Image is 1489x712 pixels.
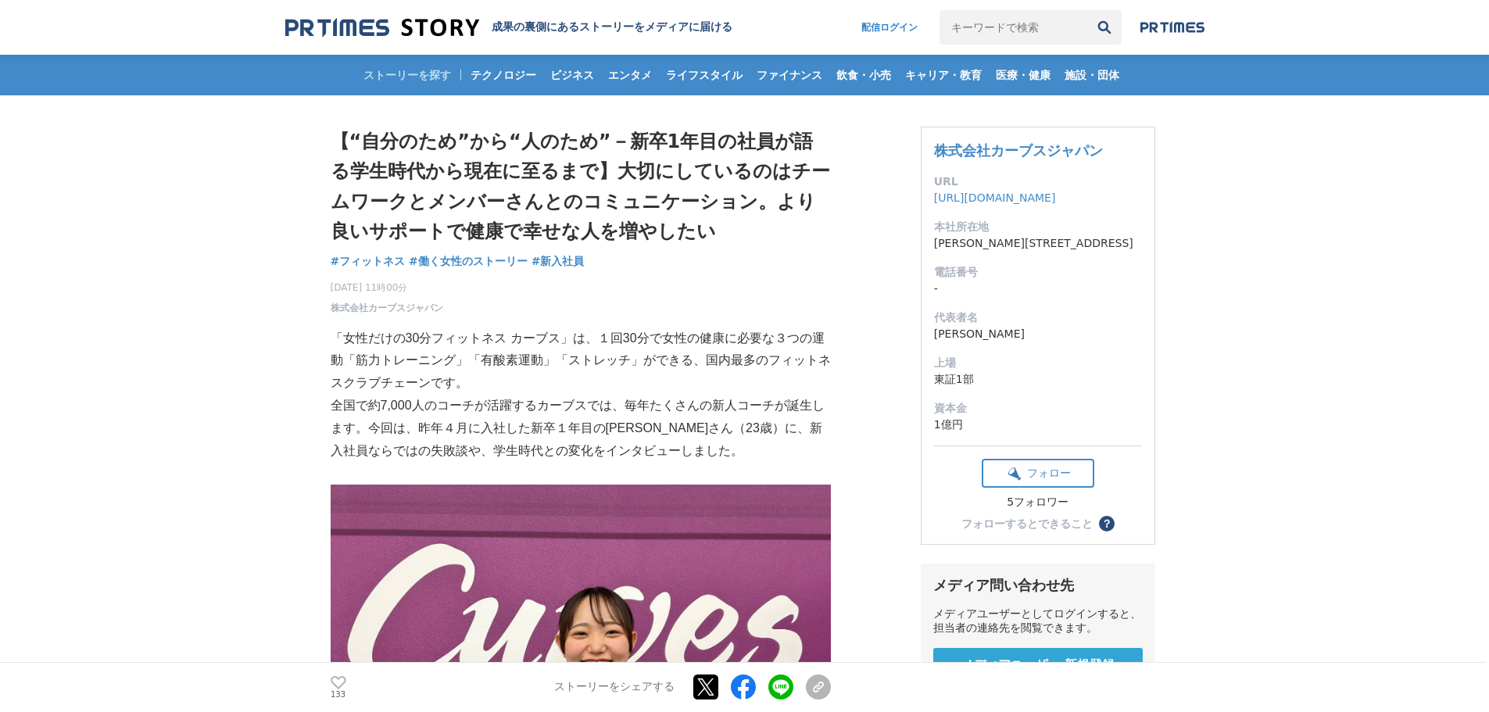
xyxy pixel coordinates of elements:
span: ビジネス [544,68,600,82]
div: メディア問い合わせ先 [933,576,1143,595]
input: キーワードで検索 [940,10,1087,45]
span: 施設・団体 [1058,68,1126,82]
h1: 【“自分のため”から“人のため”－新卒1年目の社員が語る学生時代から現在に至るまで】大切にしているのはチームワークとメンバーさんとのコミュニケーション。より良いサポートで健康で幸せな人を増やしたい [331,127,831,247]
span: #新入社員 [532,254,585,268]
h2: 成果の裏側にあるストーリーをメディアに届ける [492,20,732,34]
span: ファイナンス [750,68,829,82]
a: 施設・団体 [1058,55,1126,95]
a: [URL][DOMAIN_NAME] [934,191,1056,204]
dd: - [934,281,1142,297]
span: メディアユーザー 新規登録 [961,657,1115,674]
span: テクノロジー [464,68,542,82]
a: #フィットネス [331,253,406,270]
a: #新入社員 [532,253,585,270]
a: キャリア・教育 [899,55,988,95]
a: 成果の裏側にあるストーリーをメディアに届ける 成果の裏側にあるストーリーをメディアに届ける [285,17,732,38]
button: 検索 [1087,10,1122,45]
a: 株式会社カーブスジャパン [934,142,1103,159]
dt: 代表者名 [934,309,1142,326]
dt: 上場 [934,355,1142,371]
button: フォロー [982,459,1094,488]
p: 133 [331,691,346,699]
dt: URL [934,174,1142,190]
a: 飲食・小売 [830,55,897,95]
div: フォローするとできること [961,518,1093,529]
span: 飲食・小売 [830,68,897,82]
div: 5フォロワー [982,496,1094,510]
dt: 資本金 [934,400,1142,417]
a: エンタメ [602,55,658,95]
div: メディアユーザーとしてログインすると、担当者の連絡先を閲覧できます。 [933,607,1143,635]
a: メディアユーザー 新規登録 無料 [933,648,1143,697]
dt: 本社所在地 [934,219,1142,235]
dd: [PERSON_NAME][STREET_ADDRESS] [934,235,1142,252]
a: ビジネス [544,55,600,95]
a: #働く女性のストーリー [409,253,528,270]
a: ファイナンス [750,55,829,95]
a: 株式会社カーブスジャパン [331,301,443,315]
dd: [PERSON_NAME] [934,326,1142,342]
span: #働く女性のストーリー [409,254,528,268]
a: 医療・健康 [990,55,1057,95]
span: キャリア・教育 [899,68,988,82]
button: ？ [1099,516,1115,531]
img: 成果の裏側にあるストーリーをメディアに届ける [285,17,479,38]
span: エンタメ [602,68,658,82]
span: ？ [1101,518,1112,529]
dt: 電話番号 [934,264,1142,281]
a: テクノロジー [464,55,542,95]
span: 医療・健康 [990,68,1057,82]
dd: 東証1部 [934,371,1142,388]
p: 全国で約7,000人のコーチが活躍するカーブスでは、毎年たくさんの新人コーチが誕生します。今回は、昨年４月に入社した新卒１年目の[PERSON_NAME]さん（23歳）に、新入社員ならではの失敗... [331,395,831,462]
dd: 1億円 [934,417,1142,433]
p: ストーリーをシェアする [554,681,675,695]
span: ライフスタイル [660,68,749,82]
img: prtimes [1140,21,1204,34]
a: ライフスタイル [660,55,749,95]
span: #フィットネス [331,254,406,268]
p: 「女性だけの30分フィットネス カーブス」は、１回30分で女性の健康に必要な３つの運動「筋力トレーニング」「有酸素運動」「ストレッチ」ができる、国内最多のフィットネスクラブチェーンです。 [331,327,831,395]
span: [DATE] 11時00分 [331,281,443,295]
a: 配信ログイン [846,10,933,45]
